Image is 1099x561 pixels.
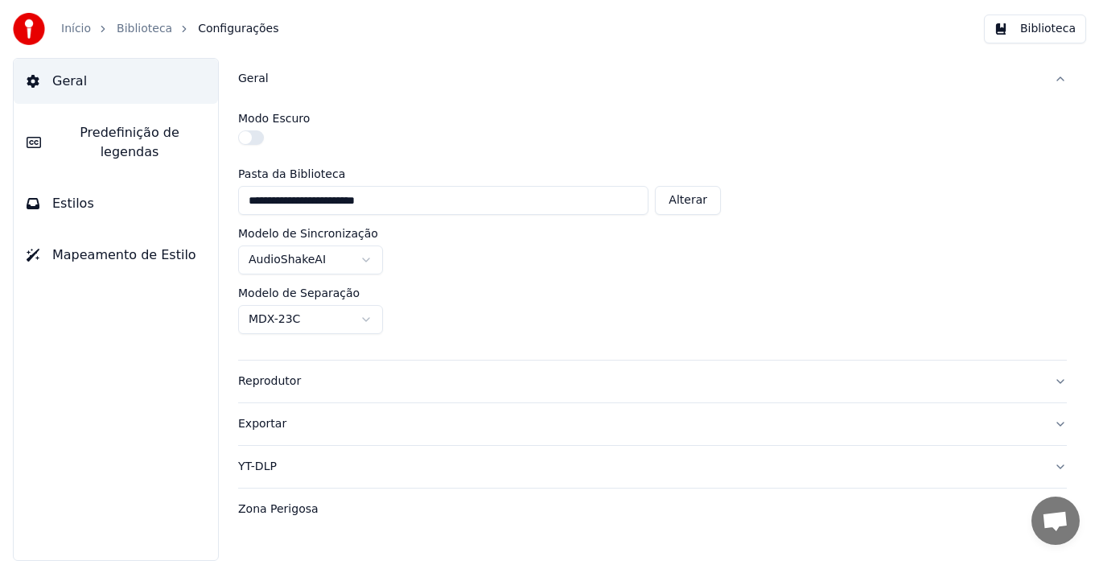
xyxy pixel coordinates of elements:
[52,72,87,91] span: Geral
[198,21,278,37] span: Configurações
[655,186,721,215] button: Alterar
[54,123,205,162] span: Predefinição de legendas
[14,181,218,226] button: Estilos
[238,100,1067,360] div: Geral
[61,21,91,37] a: Início
[238,228,378,239] label: Modelo de Sincronização
[61,21,278,37] nav: breadcrumb
[238,361,1067,402] button: Reprodutor
[238,489,1067,530] button: Zona Perigosa
[238,373,1041,390] div: Reprodutor
[238,287,360,299] label: Modelo de Separação
[238,459,1041,475] div: YT-DLP
[238,168,721,179] label: Pasta da Biblioteca
[238,446,1067,488] button: YT-DLP
[14,233,218,278] button: Mapeamento de Estilo
[238,71,1041,87] div: Geral
[14,110,218,175] button: Predefinição de legendas
[13,13,45,45] img: youka
[14,59,218,104] button: Geral
[238,403,1067,445] button: Exportar
[238,58,1067,100] button: Geral
[52,194,94,213] span: Estilos
[984,14,1086,43] button: Biblioteca
[238,501,1041,518] div: Zona Perigosa
[52,245,196,265] span: Mapeamento de Estilo
[238,416,1041,432] div: Exportar
[238,113,310,124] label: Modo Escuro
[117,21,172,37] a: Biblioteca
[1031,497,1080,545] div: Conversa aberta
